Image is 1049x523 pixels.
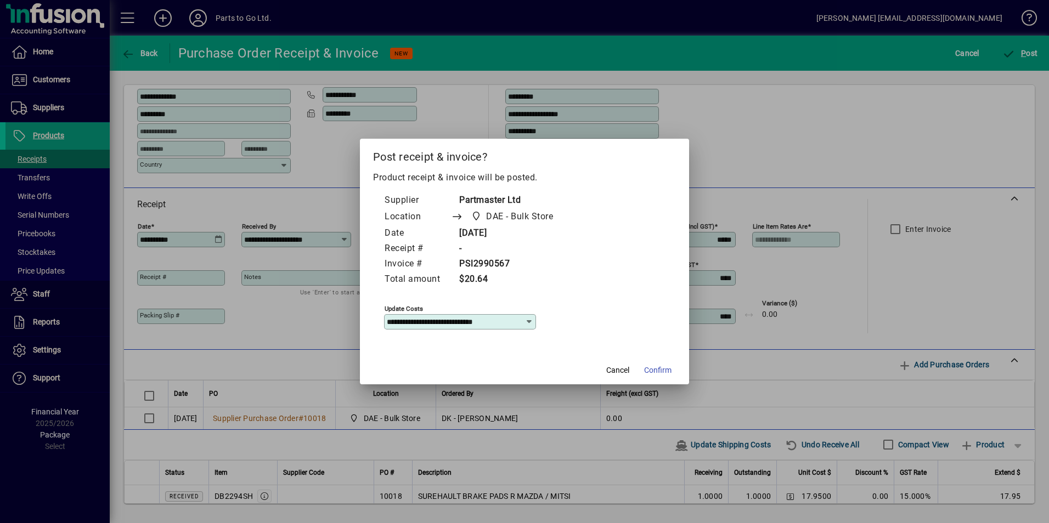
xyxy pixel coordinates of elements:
[451,257,574,272] td: PSI2990567
[360,139,689,170] h2: Post receipt & invoice?
[451,241,574,257] td: -
[600,360,635,380] button: Cancel
[606,365,629,376] span: Cancel
[373,171,676,184] p: Product receipt & invoice will be posted.
[384,272,451,287] td: Total amount
[384,208,451,226] td: Location
[451,226,574,241] td: [DATE]
[451,193,574,208] td: Partmaster Ltd
[385,305,423,312] mat-label: Update costs
[384,226,451,241] td: Date
[384,193,451,208] td: Supplier
[644,365,672,376] span: Confirm
[384,257,451,272] td: Invoice #
[640,360,676,380] button: Confirm
[451,272,574,287] td: $20.64
[468,209,557,224] span: DAE - Bulk Store
[486,210,553,223] span: DAE - Bulk Store
[384,241,451,257] td: Receipt #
